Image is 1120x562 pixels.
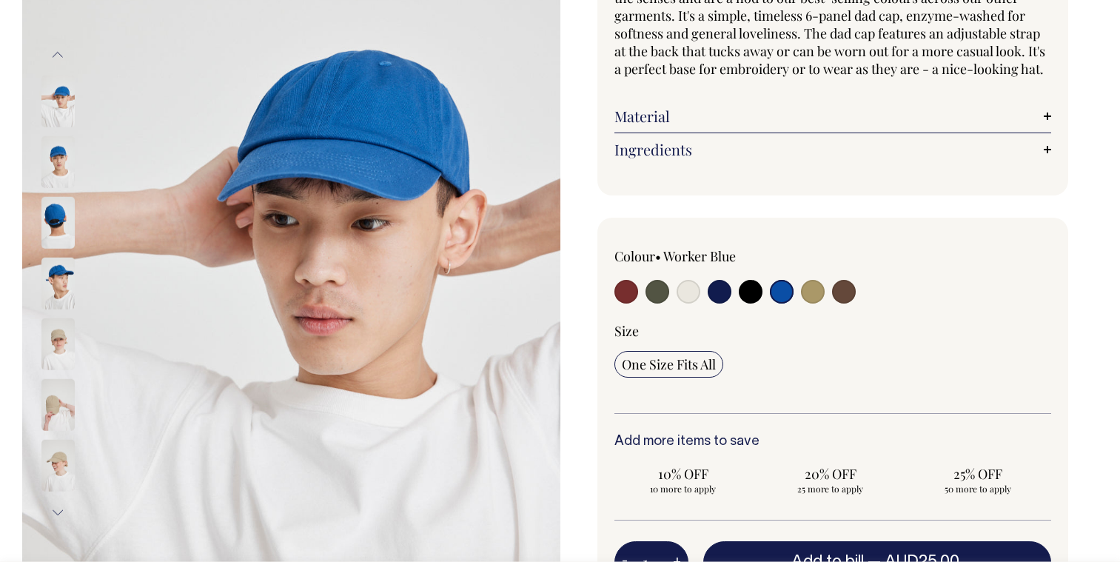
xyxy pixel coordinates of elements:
[41,136,75,188] img: worker-blue
[916,483,1039,495] span: 50 more to apply
[47,38,69,71] button: Previous
[614,107,1052,125] a: Material
[908,461,1047,499] input: 25% OFF 50 more to apply
[614,247,789,265] div: Colour
[41,440,75,492] img: washed-khaki
[41,76,75,127] img: worker-blue
[768,483,892,495] span: 25 more to apply
[41,379,75,431] img: washed-khaki
[614,141,1052,158] a: Ingredients
[655,247,661,265] span: •
[41,197,75,249] img: worker-blue
[614,461,753,499] input: 10% OFF 10 more to apply
[41,318,75,370] img: washed-khaki
[614,435,1052,449] h6: Add more items to save
[614,322,1052,340] div: Size
[761,461,899,499] input: 20% OFF 25 more to apply
[622,483,745,495] span: 10 more to apply
[41,258,75,310] img: worker-blue
[622,465,745,483] span: 10% OFF
[47,496,69,529] button: Next
[614,351,723,378] input: One Size Fits All
[768,465,892,483] span: 20% OFF
[916,465,1039,483] span: 25% OFF
[622,355,716,373] span: One Size Fits All
[663,247,736,265] label: Worker Blue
